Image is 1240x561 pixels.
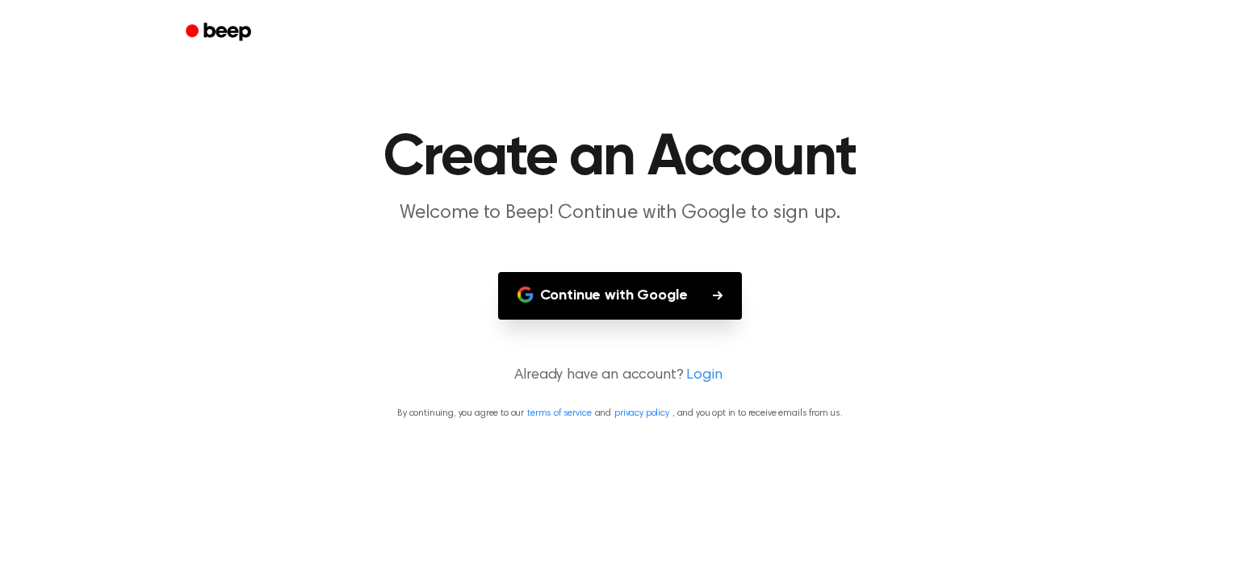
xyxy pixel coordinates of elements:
p: Already have an account? [19,365,1221,387]
a: Login [686,365,722,387]
p: By continuing, you agree to our and , and you opt in to receive emails from us. [19,406,1221,421]
p: Welcome to Beep! Continue with Google to sign up. [310,200,930,227]
a: Beep [174,17,266,48]
a: privacy policy [614,408,669,418]
button: Continue with Google [498,272,743,320]
h1: Create an Account [207,129,1033,187]
a: terms of service [527,408,591,418]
